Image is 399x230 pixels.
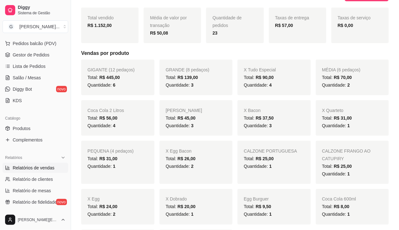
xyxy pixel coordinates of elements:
span: Produtos [13,125,30,132]
span: Total: [166,75,198,80]
span: GIGANTE (12 pedaços) [88,67,135,72]
span: 1 [191,212,194,217]
span: R$ 24,00 [99,204,117,209]
span: X Quarteto [322,108,344,113]
span: Quantidade: [244,82,272,88]
span: G [8,23,14,30]
span: Total: [322,75,352,80]
h5: Vendas por produto [81,49,389,57]
span: R$ 56,00 [99,115,117,121]
span: Total: [88,115,117,121]
a: Relatório de mesas [3,186,68,196]
span: Total: [322,204,350,209]
span: R$ 26,00 [178,156,196,161]
span: R$ 90,00 [256,75,274,80]
span: Quantidade: [88,212,115,217]
strong: R$ 1.152,00 [88,23,112,28]
span: CALZONE PORTUGUESA [244,148,297,154]
span: Média de valor por transação [150,15,187,28]
span: Total: [244,204,271,209]
strong: R$ 57,00 [275,23,293,28]
span: GRANDE (8 pedaços) [166,67,210,72]
span: 1 [269,164,272,169]
span: R$ 31,00 [334,115,352,121]
a: Relatório de fidelidadenovo [3,197,68,207]
span: PEQUENA (4 pedaços) [88,148,134,154]
span: 3 [191,123,194,128]
span: 4 [113,123,115,128]
span: Total: [166,156,196,161]
span: 1 [348,123,350,128]
a: Salão / Mesas [3,73,68,83]
span: Quantidade: [166,212,194,217]
span: Coca Cola 600ml [322,197,356,202]
span: Pedidos balcão (PDV) [13,40,56,47]
span: X Egg [88,197,100,202]
span: Total: [166,115,196,121]
span: R$ 20,00 [178,204,196,209]
span: Taxas de entrega [275,15,309,20]
button: Select a team [3,20,68,33]
span: Quantidade: [322,171,350,176]
span: 2 [191,164,194,169]
span: Total: [88,204,117,209]
span: Relatório de clientes [13,176,53,182]
a: DiggySistema de Gestão [3,3,68,18]
span: 3 [269,123,272,128]
span: Quantidade: [88,123,115,128]
span: Quantidade: [322,82,350,88]
span: 6 [113,82,115,88]
span: Quantidade: [88,82,115,88]
span: 1 [269,212,272,217]
span: R$ 37,50 [256,115,274,121]
span: Total: [88,75,120,80]
span: Total: [244,75,274,80]
span: 1 [113,164,115,169]
span: Relatórios [5,155,22,160]
span: CALZONE FRANGO AO CATUPIRY [322,148,371,161]
span: R$ 139,00 [178,75,198,80]
span: Coca Cola 2 Litros [88,108,124,113]
span: Total: [322,164,352,169]
span: Quantidade: [244,212,272,217]
div: Catálogo [3,113,68,123]
span: Quantidade de pedidos [213,15,242,28]
a: KDS [3,95,68,106]
span: Quantidade: [88,164,115,169]
span: Total: [166,204,196,209]
span: [PERSON_NAME] [166,108,202,113]
button: Pedidos balcão (PDV) [3,38,68,49]
span: Quantidade: [322,123,350,128]
a: Produtos [3,123,68,134]
span: Quantidade: [166,82,194,88]
span: Diggy [18,5,66,10]
span: 3 [191,82,194,88]
span: X Tudo Especial [244,67,276,72]
span: Relatórios de vendas [13,165,55,171]
span: [PERSON_NAME][EMAIL_ADDRESS][DOMAIN_NAME] [18,217,58,222]
span: R$ 25,00 [334,164,352,169]
a: Gestor de Pedidos [3,50,68,60]
span: Relatório de mesas [13,187,51,194]
span: 1 [348,171,350,176]
span: Salão / Mesas [13,75,41,81]
span: Quantidade: [166,164,194,169]
span: 4 [269,82,272,88]
span: Quantidade: [322,212,350,217]
span: R$ 445,00 [99,75,120,80]
span: 1 [348,212,350,217]
strong: R$ 0,00 [338,23,353,28]
span: R$ 8,00 [334,204,350,209]
a: Relatórios de vendas [3,163,68,173]
span: KDS [13,97,22,104]
div: [PERSON_NAME] ... [19,23,60,30]
span: Quantidade: [244,164,272,169]
span: Diggy Bot [13,86,32,92]
span: Complementos [13,137,43,143]
span: X Egg Bacon [166,148,192,154]
span: Quantidade: [166,123,194,128]
span: R$ 45,00 [178,115,196,121]
strong: R$ 50,08 [150,30,168,36]
span: MÉDIA (6 pedaços) [322,67,361,72]
span: Total: [244,156,274,161]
